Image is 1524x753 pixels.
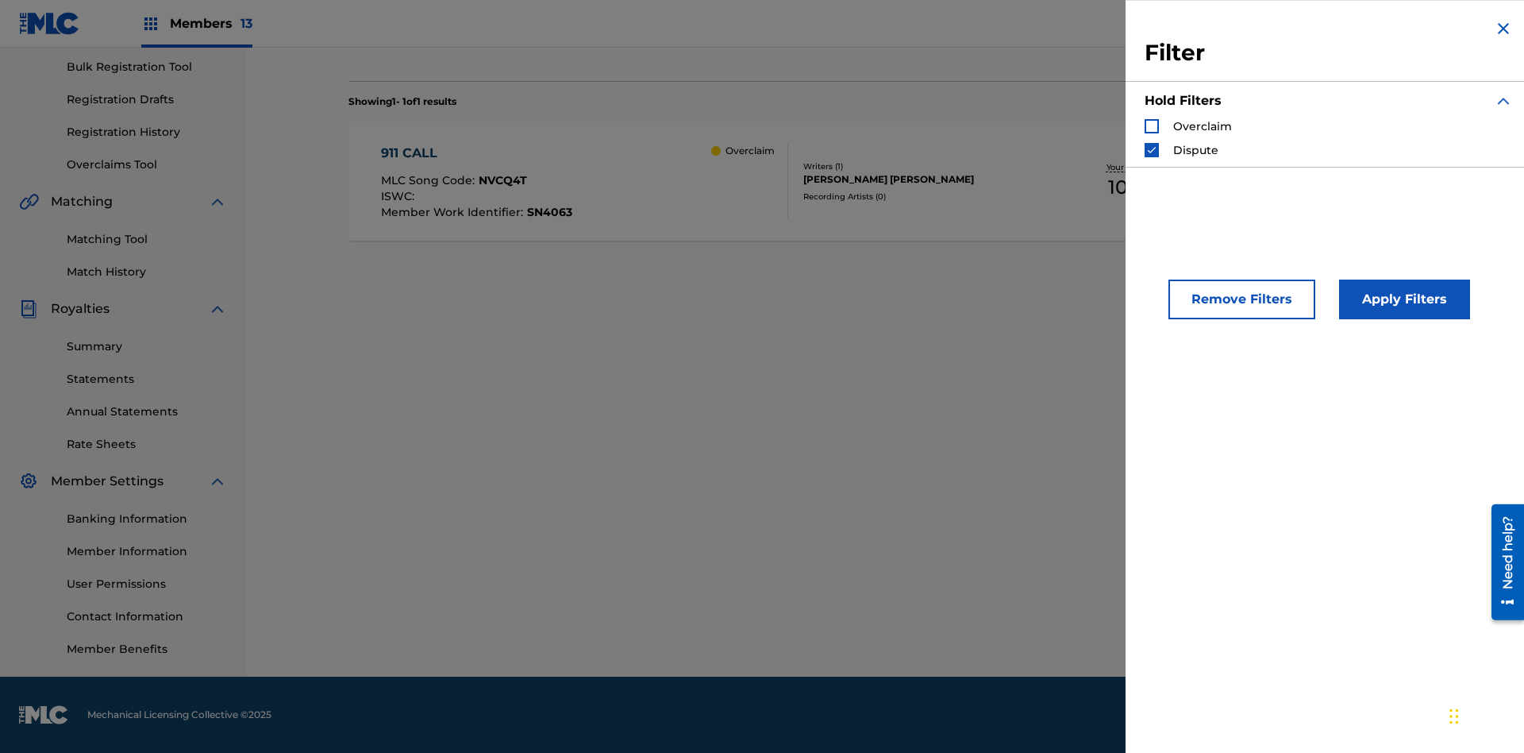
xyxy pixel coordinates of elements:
a: Overclaims Tool [67,156,227,173]
a: 911 CALLMLC Song Code:NVCQ4TISWC:Member Work Identifier:SN4063 OverclaimWriters (1)[PERSON_NAME] ... [348,122,1422,241]
span: MLC Song Code : [381,173,479,187]
div: Writers ( 1 ) [803,160,1043,172]
img: MLC Logo [19,12,80,35]
button: Apply Filters [1339,280,1470,319]
a: Annual Statements [67,404,227,420]
p: Showing 1 - 1 of 1 results [348,95,456,109]
span: ISWC : [381,189,418,203]
img: Royalties [19,299,38,319]
img: expand [1494,91,1513,110]
div: [PERSON_NAME] [PERSON_NAME] [803,172,1043,187]
p: Your Shares: [1106,161,1159,173]
a: User Permissions [67,576,227,593]
a: Match History [67,264,227,280]
span: 13 [241,16,252,31]
span: Royalties [51,299,110,319]
button: Remove Filters [1168,280,1315,319]
a: Statements [67,371,227,388]
a: Banking Information [67,511,227,527]
img: close [1494,19,1513,38]
span: NVCQ4T [479,173,527,187]
img: Member Settings [19,472,38,491]
h3: Filter [1145,39,1513,68]
strong: Hold Filters [1145,93,1222,108]
span: 100 % [1108,173,1156,202]
img: checkbox [1146,145,1157,156]
span: Matching [51,192,113,211]
a: Registration History [67,124,227,141]
p: Overclaim [725,144,775,158]
img: Top Rightsholders [141,14,160,33]
span: SN4063 [527,205,572,219]
img: expand [208,299,227,319]
span: Member Work Identifier : [381,205,527,219]
a: Contact Information [67,608,227,625]
a: Bulk Registration Tool [67,59,227,75]
a: Member Information [67,543,227,560]
div: Drag [1449,693,1459,740]
img: expand [208,192,227,211]
div: Recording Artists ( 0 ) [803,191,1043,203]
a: Matching Tool [67,231,227,248]
a: Registration Drafts [67,91,227,108]
span: Overclaim [1173,119,1232,133]
img: logo [19,705,68,724]
a: Member Benefits [67,641,227,658]
iframe: Resource Center [1480,498,1524,628]
a: Summary [67,338,227,355]
iframe: Chat Widget [1445,677,1524,753]
div: 911 CALL [381,144,572,163]
img: expand [208,472,227,491]
span: Member Settings [51,472,164,491]
img: Matching [19,192,39,211]
span: Dispute [1173,143,1218,157]
span: Mechanical Licensing Collective © 2025 [87,708,271,722]
a: Rate Sheets [67,436,227,453]
span: Members [170,14,252,33]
